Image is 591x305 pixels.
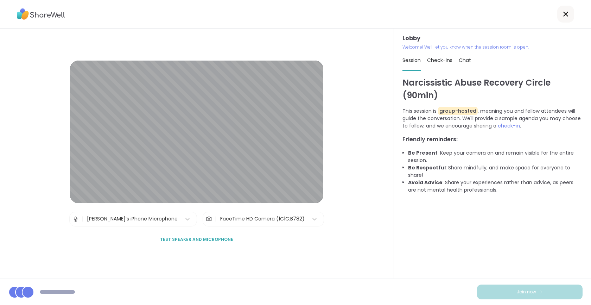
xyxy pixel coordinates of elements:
[206,212,212,226] img: Camera
[517,289,536,295] span: Join now
[160,236,233,243] span: Test speaker and microphone
[402,34,583,43] h3: Lobby
[72,212,79,226] img: Microphone
[17,6,65,22] img: ShareWell Logo
[402,135,583,144] h3: Friendly reminders:
[408,149,438,156] b: Be Present
[215,212,217,226] span: |
[408,164,446,171] b: Be Respectful
[157,232,236,247] button: Test speaker and microphone
[477,285,583,299] button: Join now
[427,57,452,64] span: Check-ins
[402,57,421,64] span: Session
[402,107,583,130] p: This session is , meaning you and fellow attendees will guide the conversation. We'll provide a s...
[498,122,520,129] span: check-in
[408,164,583,179] li: : Share mindfully, and make space for everyone to share!
[408,179,443,186] b: Avoid Advice
[408,149,583,164] li: : Keep your camera on and remain visible for the entire session.
[220,215,305,223] div: FaceTime HD Camera (1C1C:B782)
[539,290,543,294] img: ShareWell Logomark
[459,57,471,64] span: Chat
[82,212,83,226] span: |
[438,107,478,115] span: group-hosted
[408,179,583,194] li: : Share your experiences rather than advice, as peers are not mental health professionals.
[402,44,583,50] p: Welcome! We’ll let you know when the session room is open.
[402,76,583,102] h1: Narcissistic Abuse Recovery Circle (90min)
[87,215,178,223] div: [PERSON_NAME]’s iPhone Microphone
